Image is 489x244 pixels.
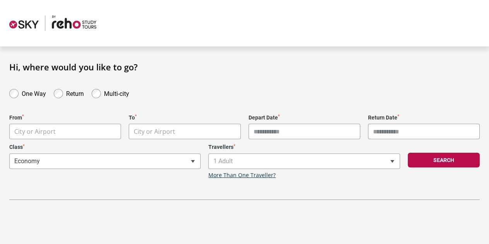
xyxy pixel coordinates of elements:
span: Economy [9,154,201,169]
span: City or Airport [10,124,121,139]
label: Travellers [208,144,400,150]
h1: Hi, where would you like to go? [9,62,480,72]
label: Return Date [368,114,480,121]
label: Return [66,88,84,97]
span: Economy [10,154,200,169]
span: 1 Adult [209,154,399,169]
label: Class [9,144,201,150]
span: City or Airport [134,127,175,136]
label: From [9,114,121,121]
a: More Than One Traveller? [208,172,276,179]
button: Search [408,153,480,167]
label: Depart Date [249,114,360,121]
span: City or Airport [129,124,240,139]
span: 1 Adult [208,154,400,169]
label: One Way [22,88,46,97]
label: Multi-city [104,88,129,97]
label: To [129,114,240,121]
span: City or Airport [14,127,56,136]
span: City or Airport [9,124,121,139]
